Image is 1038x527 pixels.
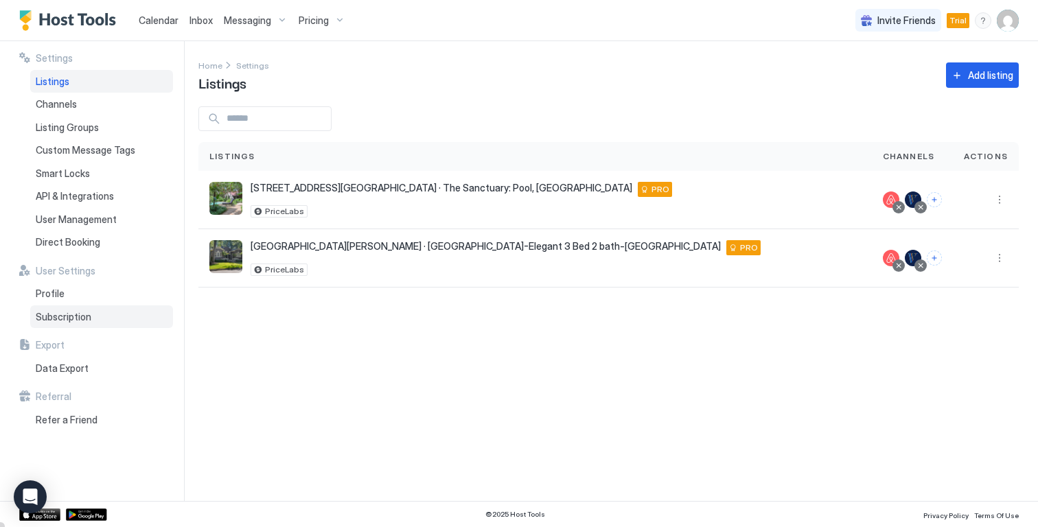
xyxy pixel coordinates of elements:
a: Terms Of Use [974,507,1019,522]
button: More options [991,250,1008,266]
a: Host Tools Logo [19,10,122,31]
span: Inbox [189,14,213,26]
span: Actions [964,150,1008,163]
span: User Management [36,213,117,226]
span: Settings [236,60,269,71]
span: Subscription [36,311,91,323]
a: Channels [30,93,173,116]
div: Breadcrumb [198,58,222,72]
a: User Management [30,208,173,231]
a: Data Export [30,357,173,380]
span: Calendar [139,14,178,26]
span: [GEOGRAPHIC_DATA][PERSON_NAME] · [GEOGRAPHIC_DATA]-Elegant 3 Bed 2 bath-[GEOGRAPHIC_DATA] [251,240,721,253]
span: Smart Locks [36,167,90,180]
a: Subscription [30,305,173,329]
span: Invite Friends [877,14,936,27]
span: Settings [36,52,73,65]
a: Custom Message Tags [30,139,173,162]
span: [STREET_ADDRESS][GEOGRAPHIC_DATA] · The Sanctuary: Pool, [GEOGRAPHIC_DATA] [251,182,632,194]
span: Home [198,60,222,71]
button: Connect channels [927,250,942,266]
a: Profile [30,282,173,305]
span: Messaging [224,14,271,27]
span: Channels [883,150,935,163]
div: listing image [209,240,242,273]
span: Pricing [299,14,329,27]
span: Refer a Friend [36,414,97,426]
div: Breadcrumb [236,58,269,72]
a: Listings [30,70,173,93]
span: PRO [651,183,669,196]
span: Data Export [36,362,89,375]
span: Listings [198,72,246,93]
span: Listing Groups [36,121,99,134]
span: Direct Booking [36,236,100,248]
a: API & Integrations [30,185,173,208]
a: Settings [236,58,269,72]
span: Terms Of Use [974,511,1019,519]
div: listing image [209,182,242,215]
a: Listing Groups [30,116,173,139]
a: Calendar [139,13,178,27]
span: User Settings [36,265,95,277]
span: Export [36,339,65,351]
span: API & Integrations [36,190,114,202]
div: Open Intercom Messenger [14,480,47,513]
a: Privacy Policy [923,507,969,522]
span: PRO [740,242,758,254]
a: Refer a Friend [30,408,173,432]
button: Add listing [946,62,1019,88]
a: Direct Booking [30,231,173,254]
div: menu [975,12,991,29]
a: Google Play Store [66,508,107,521]
a: Inbox [189,13,213,27]
span: Profile [36,288,65,300]
div: Add listing [968,68,1013,82]
span: Channels [36,98,77,110]
span: Custom Message Tags [36,144,135,156]
div: User profile [997,10,1019,32]
a: Smart Locks [30,162,173,185]
div: menu [991,250,1008,266]
button: More options [991,191,1008,208]
input: Input Field [221,107,331,130]
button: Connect channels [927,192,942,207]
div: menu [991,191,1008,208]
a: Home [198,58,222,72]
span: Referral [36,390,71,403]
span: Privacy Policy [923,511,969,519]
span: © 2025 Host Tools [485,510,545,519]
span: Trial [949,14,967,27]
span: Listings [209,150,255,163]
a: App Store [19,508,60,521]
span: Listings [36,75,69,88]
